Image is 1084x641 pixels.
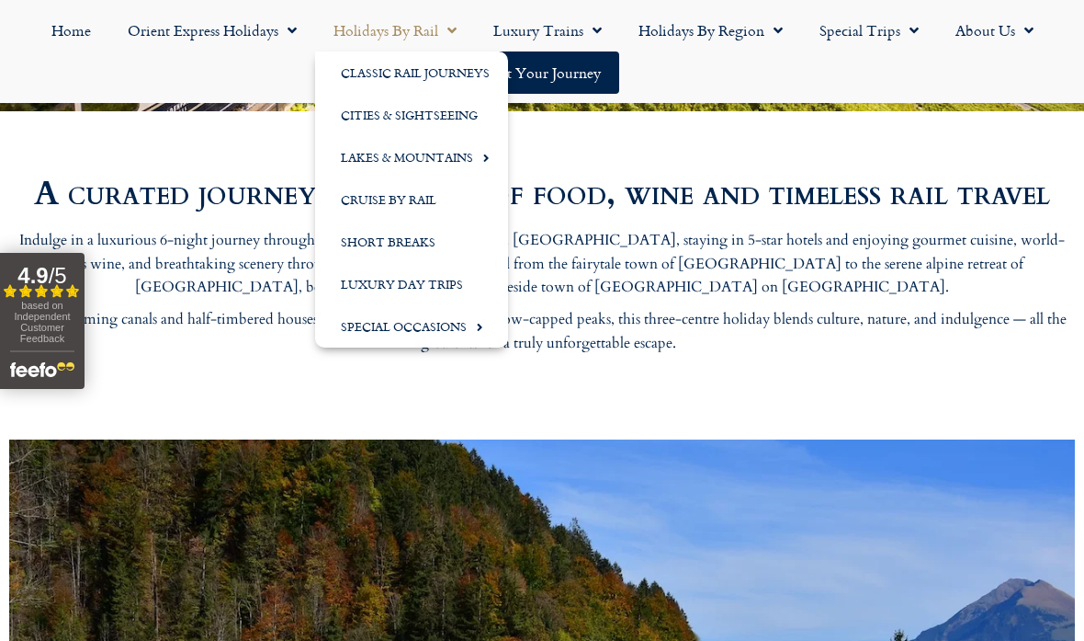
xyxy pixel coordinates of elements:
[109,9,315,52] a: Orient Express Holidays
[33,9,109,52] a: Home
[475,9,620,52] a: Luxury Trains
[315,136,508,178] a: Lakes & Mountains
[315,52,508,94] a: Classic Rail Journeys
[9,177,1075,211] h2: A curated journey for lovers of food, wine and timeless rail travel
[315,9,475,52] a: Holidays by Rail
[315,221,508,263] a: Short Breaks
[315,52,508,348] ul: Holidays by Rail
[620,9,801,52] a: Holidays by Region
[315,178,508,221] a: Cruise by Rail
[9,308,1075,355] p: From charming canals and half-timbered houses to sweeping vineyards and snow-capped peaks, this t...
[9,229,1075,300] p: Indulge in a luxurious 6-night journey through [GEOGRAPHIC_DATA] and [GEOGRAPHIC_DATA], staying i...
[315,305,508,348] a: Special Occasions
[801,9,937,52] a: Special Trips
[315,263,508,305] a: Luxury Day Trips
[465,52,619,94] a: Start your Journey
[315,94,508,136] a: Cities & Sightseeing
[937,9,1052,52] a: About Us
[9,9,1075,94] nav: Menu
